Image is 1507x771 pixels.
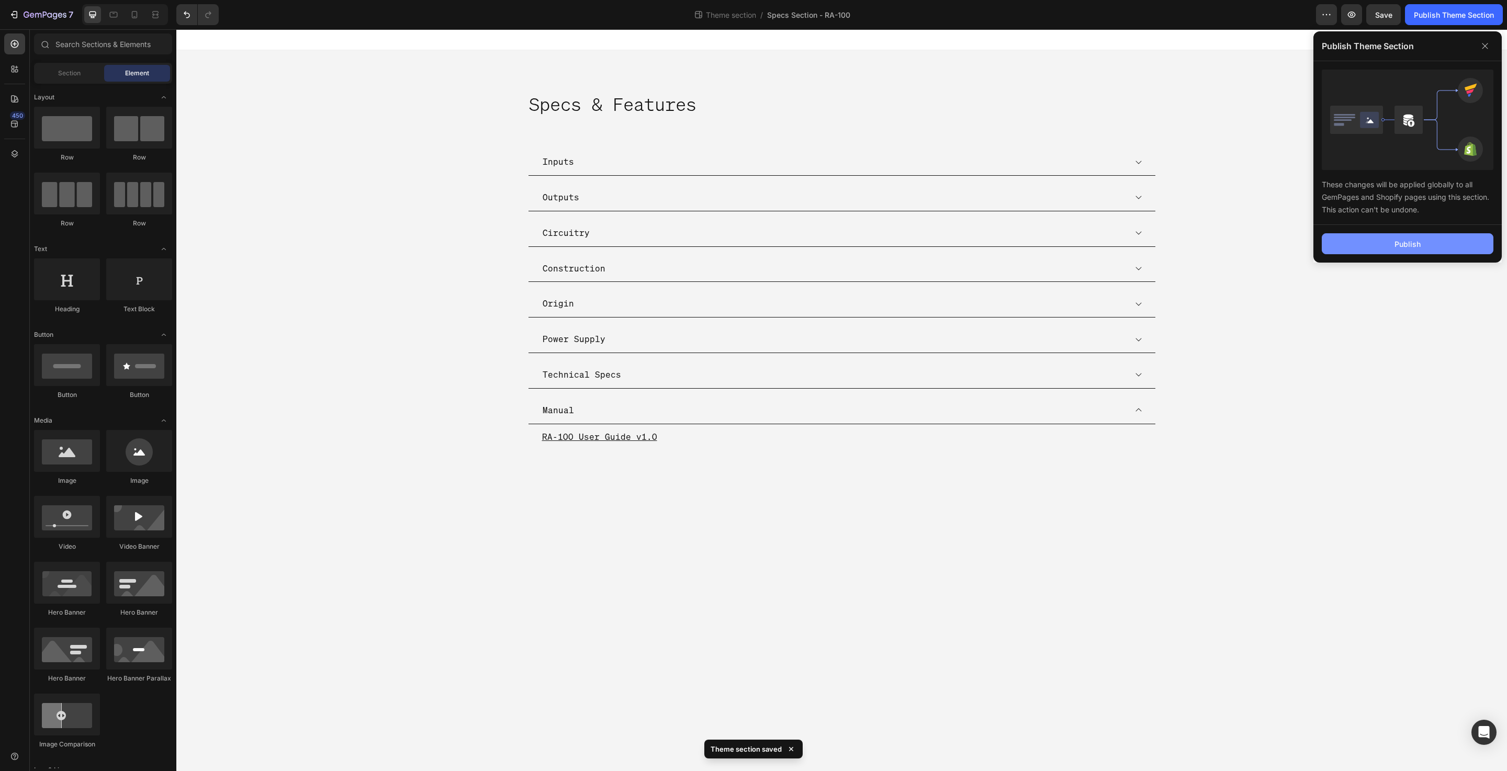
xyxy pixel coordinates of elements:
p: Power Supply [366,302,429,318]
div: Row [106,219,172,228]
span: Element [125,69,149,78]
input: Search Sections & Elements [34,33,172,54]
div: Hero Banner Parallax [106,674,172,683]
h2: Specs & Features [352,63,980,88]
div: Hero Banner [106,608,172,617]
span: Layout [34,93,54,102]
div: Hero Banner [34,608,100,617]
iframe: Design area [176,29,1507,771]
div: Row [34,153,100,162]
p: Origin [366,267,398,282]
div: Row [34,219,100,228]
div: Hero Banner [34,674,100,683]
p: Theme section saved [711,744,782,754]
button: 7 [4,4,78,25]
div: Button [106,390,172,400]
p: Construction [366,232,429,247]
div: Image Comparison [34,740,100,749]
div: Video [34,542,100,551]
span: Toggle open [155,89,172,106]
p: Circuitry [366,196,413,211]
span: Media [34,416,52,425]
div: Video Banner [106,542,172,551]
div: Publish Theme Section [1414,9,1494,20]
span: Save [1375,10,1392,19]
a: RA-100 User Guide v1.0 [366,402,481,413]
div: Publish [1394,239,1421,250]
div: Button [34,390,100,400]
p: Publish Theme Section [1322,40,1414,52]
button: Publish [1322,233,1493,254]
span: Button [34,330,53,339]
div: Row [106,153,172,162]
span: Specs Section - RA-100 [767,9,850,20]
p: Technical Specs [366,338,445,353]
div: These changes will be applied globally to all GemPages and Shopify pages using this section. This... [1322,170,1493,216]
p: Manual [366,373,398,389]
div: Rich Text Editor. Editing area: main [365,399,966,416]
p: 7 [69,8,73,21]
p: Outputs [366,161,403,176]
span: Section [58,69,81,78]
span: / [760,9,763,20]
span: Toggle open [155,326,172,343]
div: Image [106,476,172,485]
div: Undo/Redo [176,4,219,25]
div: Open Intercom Messenger [1471,720,1497,745]
div: Text Block [106,304,172,314]
p: Inputs [366,125,398,140]
span: Toggle open [155,412,172,429]
span: Text [34,244,47,254]
button: Publish Theme Section [1405,4,1503,25]
button: Save [1366,4,1401,25]
span: Toggle open [155,241,172,257]
div: Heading [34,304,100,314]
span: Theme section [704,9,758,20]
div: 450 [10,111,25,120]
div: Image [34,476,100,485]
